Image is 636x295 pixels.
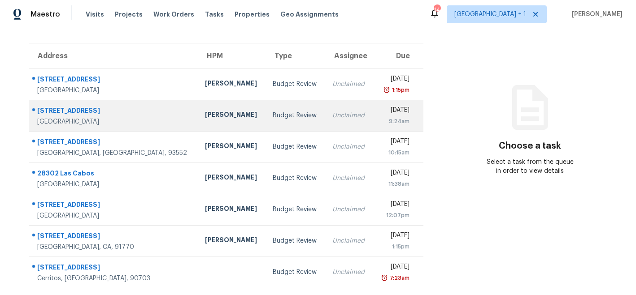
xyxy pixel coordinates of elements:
[37,180,191,189] div: [GEOGRAPHIC_DATA]
[266,43,325,68] th: Type
[332,268,366,277] div: Unclaimed
[273,142,318,151] div: Budget Review
[153,10,194,19] span: Work Orders
[235,10,270,19] span: Properties
[332,111,366,120] div: Unclaimed
[332,142,366,151] div: Unclaimed
[37,200,191,211] div: [STREET_ADDRESS]
[37,137,191,149] div: [STREET_ADDRESS]
[273,80,318,89] div: Budget Review
[29,43,198,68] th: Address
[383,86,390,94] img: Overdue Alarm Icon
[37,169,191,180] div: 28302 Las Cabos
[205,11,224,17] span: Tasks
[30,10,60,19] span: Maestro
[86,10,104,19] span: Visits
[381,274,388,282] img: Overdue Alarm Icon
[37,231,191,243] div: [STREET_ADDRESS]
[380,148,409,157] div: 10:15am
[280,10,339,19] span: Geo Assignments
[434,5,440,14] div: 14
[380,242,409,251] div: 1:15pm
[115,10,143,19] span: Projects
[484,158,576,175] div: Select a task from the queue in order to view details
[205,204,258,215] div: [PERSON_NAME]
[273,111,318,120] div: Budget Review
[37,75,191,86] div: [STREET_ADDRESS]
[380,106,409,117] div: [DATE]
[37,106,191,117] div: [STREET_ADDRESS]
[37,274,191,283] div: Cerritos, [GEOGRAPHIC_DATA], 90703
[37,243,191,252] div: [GEOGRAPHIC_DATA], CA, 91770
[332,236,366,245] div: Unclaimed
[37,117,191,126] div: [GEOGRAPHIC_DATA]
[325,43,373,68] th: Assignee
[205,173,258,184] div: [PERSON_NAME]
[454,10,526,19] span: [GEOGRAPHIC_DATA] + 1
[380,74,409,86] div: [DATE]
[273,174,318,183] div: Budget Review
[205,79,258,90] div: [PERSON_NAME]
[198,43,266,68] th: HPM
[380,137,409,148] div: [DATE]
[380,231,409,242] div: [DATE]
[380,168,409,180] div: [DATE]
[332,174,366,183] div: Unclaimed
[390,86,409,94] div: 1:15pm
[205,235,258,247] div: [PERSON_NAME]
[380,117,409,126] div: 9:24am
[380,200,409,211] div: [DATE]
[37,211,191,220] div: [GEOGRAPHIC_DATA]
[388,274,409,282] div: 7:23am
[332,80,366,89] div: Unclaimed
[568,10,623,19] span: [PERSON_NAME]
[205,110,258,121] div: [PERSON_NAME]
[273,268,318,277] div: Budget Review
[273,205,318,214] div: Budget Review
[373,43,423,68] th: Due
[380,211,409,220] div: 12:07pm
[380,262,409,274] div: [DATE]
[499,141,561,150] h3: Choose a task
[37,263,191,274] div: [STREET_ADDRESS]
[205,141,258,153] div: [PERSON_NAME]
[332,205,366,214] div: Unclaimed
[37,149,191,158] div: [GEOGRAPHIC_DATA], [GEOGRAPHIC_DATA], 93552
[37,86,191,95] div: [GEOGRAPHIC_DATA]
[380,180,409,188] div: 11:38am
[273,236,318,245] div: Budget Review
